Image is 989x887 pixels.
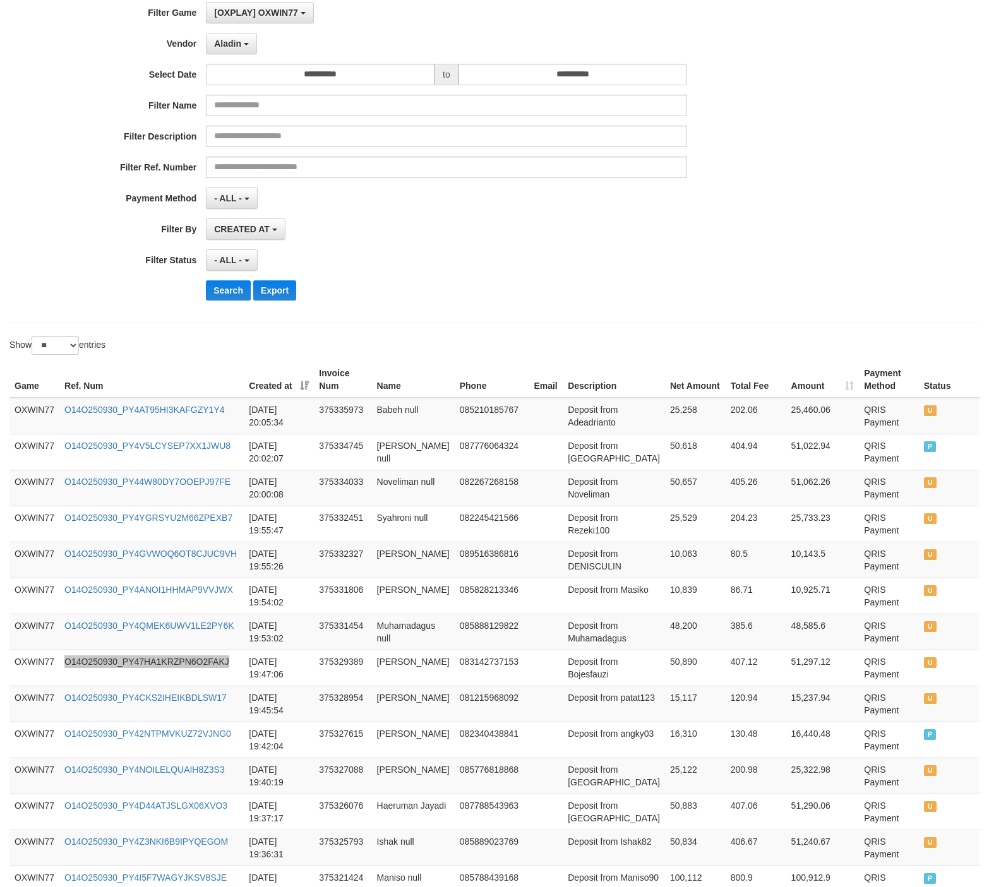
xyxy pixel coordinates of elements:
th: Status [919,362,980,398]
td: 80.5 [726,542,786,578]
td: [DATE] 19:55:26 [244,542,314,578]
td: 407.06 [726,794,786,830]
td: 085776818868 [455,758,529,794]
th: Ref. Num [59,362,244,398]
td: 25,322.98 [786,758,860,794]
td: 375331454 [314,614,371,650]
td: 16,310 [665,722,726,758]
td: 16,440.48 [786,722,860,758]
td: [DATE] 19:40:19 [244,758,314,794]
span: - ALL - [214,255,242,265]
td: 25,460.06 [786,398,860,434]
td: 375331806 [314,578,371,614]
td: 375328954 [314,686,371,722]
td: 375335973 [314,398,371,434]
td: Deposit from Masiko [563,578,665,614]
td: 375332327 [314,542,371,578]
td: Syahroni null [372,506,455,542]
td: Noveliman null [372,470,455,506]
td: [PERSON_NAME] [372,722,455,758]
span: UNPAID [924,585,937,596]
th: Invoice Num [314,362,371,398]
td: 48,585.6 [786,614,860,650]
td: 51,297.12 [786,650,860,686]
td: 404.94 [726,434,786,470]
td: [DATE] 19:37:17 [244,794,314,830]
td: Deposit from Bojesfauzi [563,650,665,686]
td: 089516386816 [455,542,529,578]
td: Babeh null [372,398,455,434]
td: 50,834 [665,830,726,866]
td: 082267268158 [455,470,529,506]
td: 375332451 [314,506,371,542]
span: PAID [924,873,937,884]
td: 405.26 [726,470,786,506]
td: Deposit from [GEOGRAPHIC_DATA] [563,794,665,830]
td: QRIS Payment [859,686,918,722]
td: 10,925.71 [786,578,860,614]
td: 48,200 [665,614,726,650]
td: QRIS Payment [859,578,918,614]
td: 083142737153 [455,650,529,686]
td: QRIS Payment [859,506,918,542]
td: 081215968092 [455,686,529,722]
td: 407.12 [726,650,786,686]
td: Deposit from Ishak82 [563,830,665,866]
span: UNPAID [924,513,937,524]
td: [DATE] 19:53:02 [244,614,314,650]
span: to [435,64,459,85]
button: Search [206,280,251,301]
td: 375329389 [314,650,371,686]
span: UNPAID [924,405,937,416]
th: Game [9,362,59,398]
td: [PERSON_NAME] [372,758,455,794]
span: UNPAID [924,657,937,668]
td: [PERSON_NAME] [372,650,455,686]
button: Export [253,280,296,301]
td: [DATE] 19:42:04 [244,722,314,758]
a: O14O250930_PY4AT95HI3KAFGZY1Y4 [64,405,224,415]
td: OXWIN77 [9,434,59,470]
button: [OXPLAY] OXWIN77 [206,2,313,23]
td: 375326076 [314,794,371,830]
td: QRIS Payment [859,398,918,434]
td: 25,733.23 [786,506,860,542]
td: 50,657 [665,470,726,506]
td: Deposit from angky03 [563,722,665,758]
td: Deposit from [GEOGRAPHIC_DATA] [563,758,665,794]
td: Deposit from Rezeki100 [563,506,665,542]
td: Deposit from patat123 [563,686,665,722]
th: Amount: activate to sort column ascending [786,362,860,398]
td: [PERSON_NAME] [372,686,455,722]
span: UNPAID [924,765,937,776]
td: 085888129822 [455,614,529,650]
select: Showentries [32,336,79,355]
td: 202.06 [726,398,786,434]
th: Payment Method [859,362,918,398]
td: 51,022.94 [786,434,860,470]
span: UNPAID [924,693,937,704]
td: 15,237.94 [786,686,860,722]
td: 375334745 [314,434,371,470]
td: 51,240.67 [786,830,860,866]
td: [DATE] 19:47:06 [244,650,314,686]
td: 406.67 [726,830,786,866]
th: Net Amount [665,362,726,398]
td: 200.98 [726,758,786,794]
td: Deposit from Adeadrianto [563,398,665,434]
td: 085210185767 [455,398,529,434]
span: UNPAID [924,801,937,812]
td: Deposit from [GEOGRAPHIC_DATA] [563,434,665,470]
td: [PERSON_NAME] null [372,434,455,470]
td: [PERSON_NAME] [372,542,455,578]
span: - ALL - [214,193,242,203]
td: 25,122 [665,758,726,794]
th: Total Fee [726,362,786,398]
button: CREATED AT [206,218,285,240]
span: [OXPLAY] OXWIN77 [214,8,298,18]
td: 087776064324 [455,434,529,470]
td: 10,063 [665,542,726,578]
span: CREATED AT [214,224,270,234]
td: 25,529 [665,506,726,542]
span: UNPAID [924,837,937,848]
